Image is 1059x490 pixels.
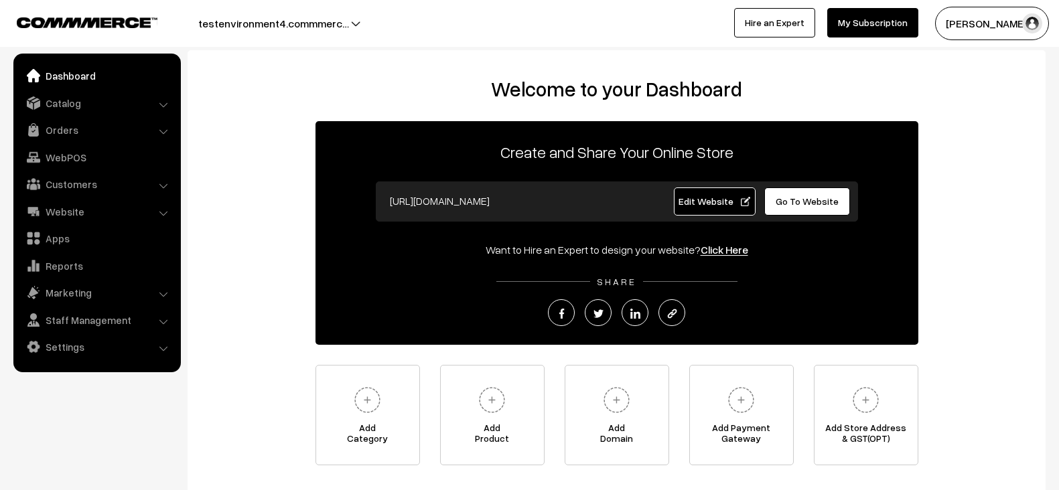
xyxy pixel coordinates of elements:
a: AddCategory [315,365,420,465]
img: user [1022,13,1042,33]
span: Add Domain [565,422,668,449]
img: plus.svg [598,382,635,418]
a: AddDomain [565,365,669,465]
img: plus.svg [349,382,386,418]
span: Add Product [441,422,544,449]
a: Staff Management [17,308,176,332]
a: WebPOS [17,145,176,169]
a: Hire an Expert [734,8,815,37]
span: Go To Website [776,195,839,207]
a: Settings [17,335,176,359]
a: Reports [17,254,176,278]
a: Catalog [17,91,176,115]
a: Edit Website [674,187,756,216]
button: testenvironment4.commmerc… [151,7,396,40]
a: Dashboard [17,64,176,88]
a: Website [17,199,176,224]
span: Edit Website [679,195,750,207]
a: COMMMERCE [17,13,134,29]
a: AddProduct [440,365,545,465]
a: Click Here [701,243,748,256]
a: Add Store Address& GST(OPT) [814,365,918,465]
button: [PERSON_NAME] [935,7,1049,40]
a: Add PaymentGateway [689,365,794,465]
div: Want to Hire an Expert to design your website? [315,242,918,258]
img: plus.svg [847,382,884,418]
a: My Subscription [827,8,918,37]
img: plus.svg [723,382,760,418]
span: Add Payment Gateway [690,422,793,449]
a: Customers [17,172,176,196]
a: Orders [17,118,176,142]
p: Create and Share Your Online Store [315,140,918,164]
h2: Welcome to your Dashboard [201,77,1032,101]
a: Go To Website [764,187,851,216]
img: COMMMERCE [17,17,157,27]
a: Marketing [17,280,176,305]
span: Add Store Address & GST(OPT) [815,422,918,449]
img: plus.svg [474,382,510,418]
span: SHARE [590,276,643,287]
a: Apps [17,226,176,250]
span: Add Category [316,422,419,449]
